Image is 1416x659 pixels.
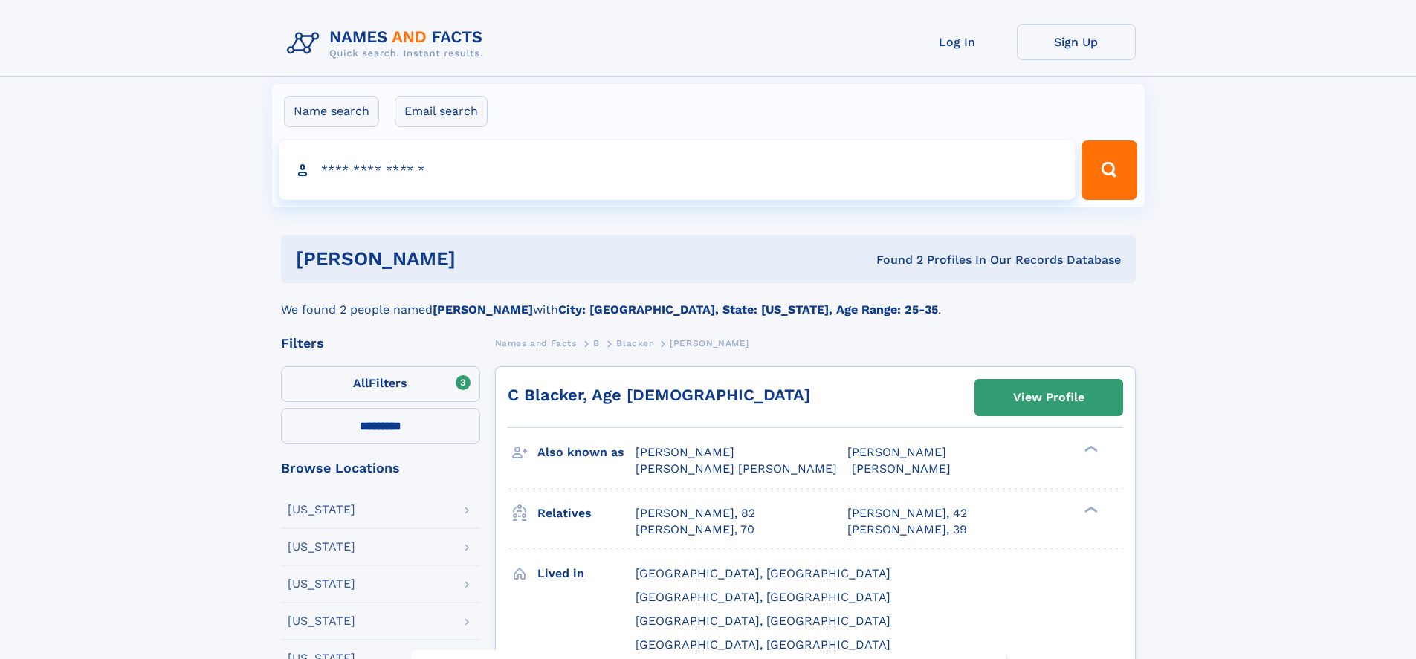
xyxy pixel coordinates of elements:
[288,615,355,627] div: [US_STATE]
[847,505,967,522] a: [PERSON_NAME], 42
[495,334,577,352] a: Names and Facts
[666,252,1121,268] div: Found 2 Profiles In Our Records Database
[636,614,890,628] span: [GEOGRAPHIC_DATA], [GEOGRAPHIC_DATA]
[616,334,653,352] a: Blacker
[1017,24,1136,60] a: Sign Up
[395,96,488,127] label: Email search
[558,302,938,316] b: City: [GEOGRAPHIC_DATA], State: [US_STATE], Age Range: 25-35
[593,334,600,352] a: B
[279,140,1076,200] input: search input
[288,541,355,553] div: [US_STATE]
[1082,140,1137,200] button: Search Button
[636,445,734,459] span: [PERSON_NAME]
[281,461,480,475] div: Browse Locations
[1081,504,1099,514] div: ❯
[898,24,1017,60] a: Log In
[284,96,379,127] label: Name search
[636,461,837,475] span: [PERSON_NAME] [PERSON_NAME]
[847,522,967,538] a: [PERSON_NAME], 39
[537,440,636,465] h3: Also known as
[636,505,755,522] a: [PERSON_NAME], 82
[616,338,653,348] span: Blacker
[433,302,533,316] b: [PERSON_NAME]
[636,522,754,538] a: [PERSON_NAME], 70
[1013,380,1084,415] div: View Profile
[281,24,495,64] img: Logo Names and Facts
[975,380,1122,415] a: View Profile
[281,283,1136,319] div: We found 2 people named with .
[288,578,355,590] div: [US_STATE]
[537,501,636,526] h3: Relatives
[847,445,946,459] span: [PERSON_NAME]
[508,386,810,404] a: C Blacker, Age [DEMOGRAPHIC_DATA]
[296,250,666,268] h1: [PERSON_NAME]
[353,376,369,390] span: All
[636,590,890,604] span: [GEOGRAPHIC_DATA], [GEOGRAPHIC_DATA]
[288,504,355,516] div: [US_STATE]
[281,337,480,350] div: Filters
[636,637,890,652] span: [GEOGRAPHIC_DATA], [GEOGRAPHIC_DATA]
[537,561,636,586] h3: Lived in
[1081,444,1099,454] div: ❯
[670,338,749,348] span: [PERSON_NAME]
[852,461,951,475] span: [PERSON_NAME]
[636,566,890,580] span: [GEOGRAPHIC_DATA], [GEOGRAPHIC_DATA]
[281,366,480,402] label: Filters
[593,338,600,348] span: B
